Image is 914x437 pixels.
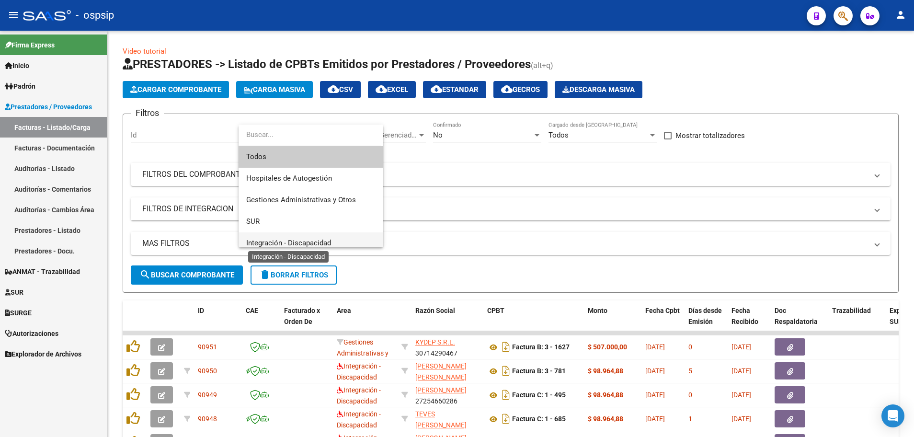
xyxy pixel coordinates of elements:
[246,146,376,168] span: Todos
[881,404,904,427] div: Open Intercom Messenger
[246,239,331,247] span: Integración - Discapacidad
[239,124,381,146] input: dropdown search
[246,195,356,204] span: Gestiones Administrativas y Otros
[246,217,260,226] span: SUR
[246,174,332,183] span: Hospitales de Autogestión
